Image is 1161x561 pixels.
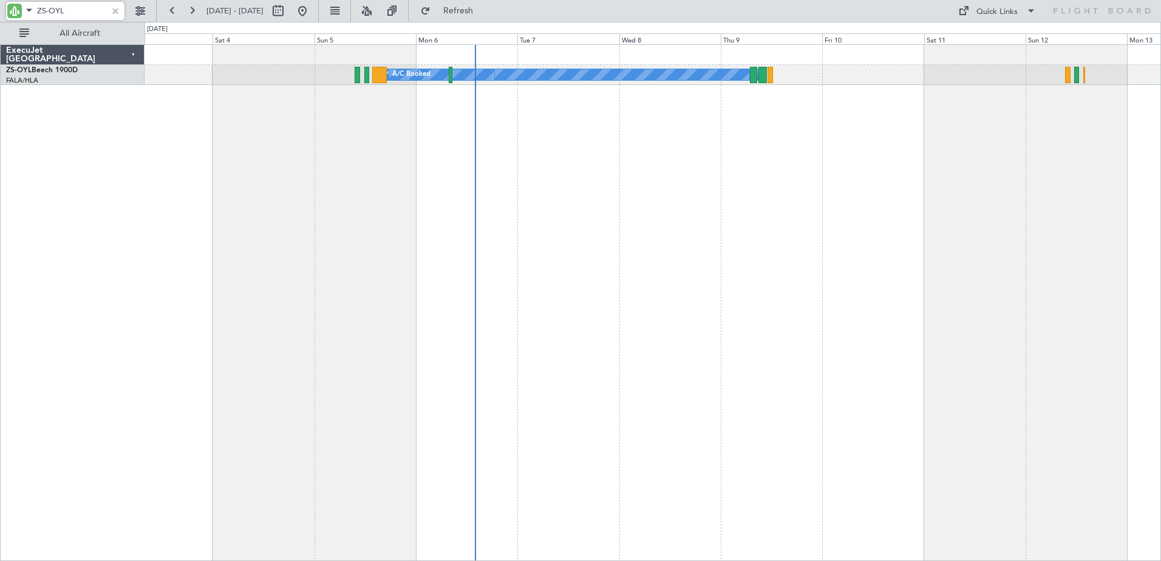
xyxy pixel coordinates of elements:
[416,33,517,44] div: Mon 6
[111,33,213,44] div: Fri 3
[147,24,168,35] div: [DATE]
[415,1,488,21] button: Refresh
[924,33,1026,44] div: Sat 11
[433,7,484,15] span: Refresh
[6,67,78,74] a: ZS-OYLBeech 1900D
[1026,33,1127,44] div: Sun 12
[721,33,822,44] div: Thu 9
[32,29,128,38] span: All Aircraft
[822,33,924,44] div: Fri 10
[315,33,416,44] div: Sun 5
[392,66,431,84] div: A/C Booked
[976,6,1018,18] div: Quick Links
[206,5,264,16] span: [DATE] - [DATE]
[952,1,1042,21] button: Quick Links
[619,33,721,44] div: Wed 8
[213,33,314,44] div: Sat 4
[13,24,132,43] button: All Aircraft
[37,2,107,20] input: A/C (Reg. or Type)
[517,33,619,44] div: Tue 7
[6,67,32,74] span: ZS-OYL
[6,76,38,85] a: FALA/HLA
